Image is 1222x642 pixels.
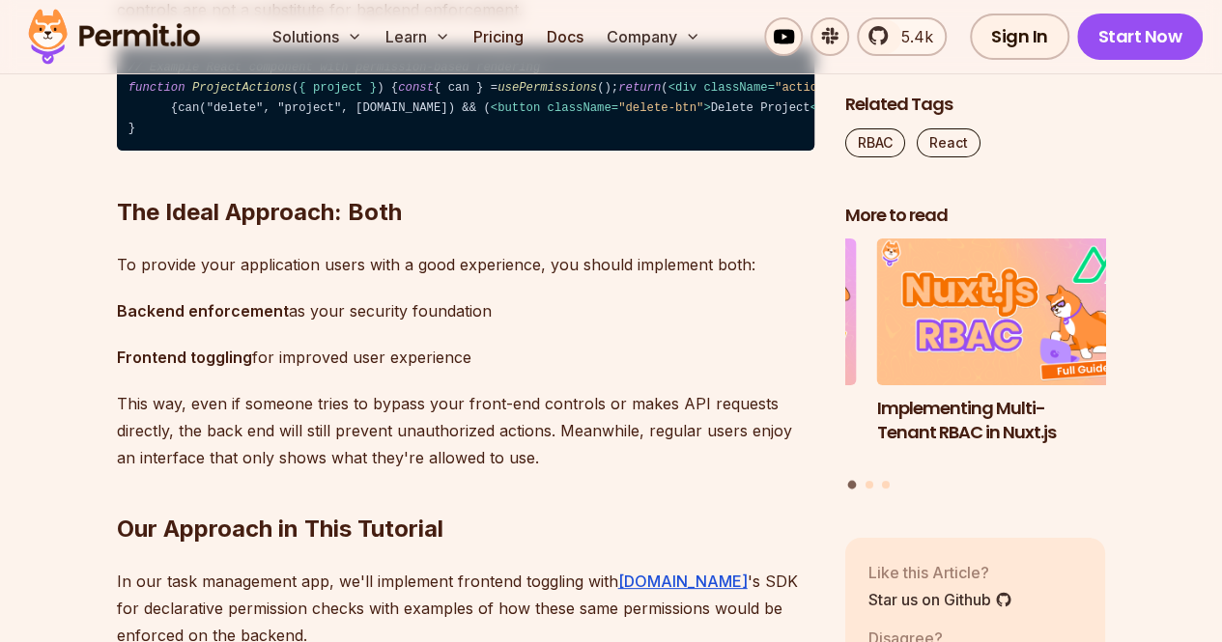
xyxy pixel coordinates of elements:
img: Policy-Based Access Control (PBAC) Isn’t as Great as You Think [596,239,857,386]
h3: Implementing Multi-Tenant RBAC in Nuxt.js [877,397,1138,445]
p: This way, even if someone tries to bypass your front-end controls or makes API requests directly,... [117,390,814,471]
img: Permit logo [19,4,209,70]
button: Go to slide 2 [866,481,873,488]
button: Go to slide 1 [848,481,857,489]
p: Like this Article? [868,561,1012,584]
span: className [548,101,611,115]
strong: Frontend toggling [117,348,252,367]
img: Implementing Multi-Tenant RBAC in Nuxt.js [877,239,1138,386]
li: 3 of 3 [596,239,857,469]
strong: Backend enforcement [117,301,289,321]
code: ( ) { { can } = (); ( ); } [117,46,814,152]
a: [DOMAIN_NAME] [618,572,748,591]
h2: Our Approach in This Tutorial [117,436,814,544]
button: Solutions [265,17,370,56]
button: Learn [378,17,458,56]
p: for improved user experience [117,344,814,371]
a: RBAC [845,128,905,157]
a: Star us on Github [868,588,1012,611]
span: "delete-btn" [618,101,703,115]
span: "actions" [775,81,838,95]
a: React [917,128,980,157]
span: ProjectActions [192,81,292,95]
h2: More to read [845,204,1106,228]
span: const [398,81,434,95]
button: Company [599,17,708,56]
a: Start Now [1077,14,1204,60]
a: 5.4k [857,17,947,56]
a: Pricing [466,17,531,56]
button: Go to slide 3 [882,481,890,488]
span: className [703,81,767,95]
a: Sign In [970,14,1069,60]
div: Posts [845,239,1106,492]
span: usePermissions [497,81,597,95]
span: </ > [810,101,874,115]
span: { project } [298,81,377,95]
h3: Policy-Based Access Control (PBAC) Isn’t as Great as You Think [596,397,857,468]
span: return [618,81,661,95]
h2: The Ideal Approach: Both [117,120,814,228]
a: Docs [539,17,591,56]
p: To provide your application users with a good experience, you should implement both: [117,251,814,278]
p: as your security foundation [117,297,814,324]
span: < = > [668,81,846,95]
h2: Related Tags [845,93,1106,117]
span: button [497,101,540,115]
span: 5.4k [890,25,933,48]
span: div [675,81,696,95]
a: Implementing Multi-Tenant RBAC in Nuxt.jsImplementing Multi-Tenant RBAC in Nuxt.js [877,239,1138,469]
span: < = > [491,101,711,115]
span: function [128,81,185,95]
li: 1 of 3 [877,239,1138,469]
